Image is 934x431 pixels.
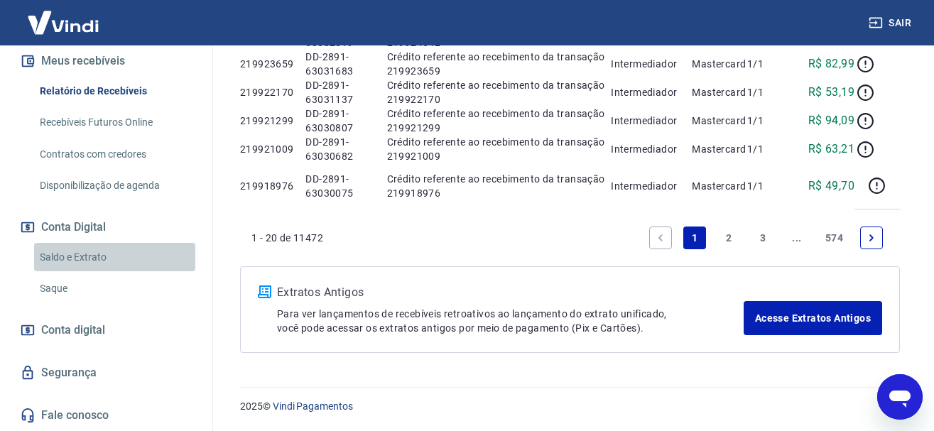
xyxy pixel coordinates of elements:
[786,227,808,249] a: Jump forward
[240,399,900,414] p: 2025 ©
[387,107,612,135] p: Crédito referente ao recebimento da transação 219921299
[34,274,195,303] a: Saque
[251,231,323,245] p: 1 - 20 de 11472
[240,142,305,156] p: 219921009
[277,307,744,335] p: Para ver lançamentos de recebíveis retroativos ao lançamento do extrato unificado, você pode aces...
[34,171,195,200] a: Disponibilização de agenda
[808,178,854,195] p: R$ 49,70
[387,135,612,163] p: Crédito referente ao recebimento da transação 219921009
[240,114,305,128] p: 219921299
[744,301,882,335] a: Acesse Extratos Antigos
[305,172,386,200] p: DD-2891-63030075
[751,227,774,249] a: Page 3
[692,114,747,128] p: Mastercard
[644,221,889,255] ul: Pagination
[692,179,747,193] p: Mastercard
[17,1,109,44] img: Vindi
[611,85,692,99] p: Intermediador
[820,227,849,249] a: Page 574
[692,142,747,156] p: Mastercard
[683,227,706,249] a: Page 1 is your current page
[747,142,789,156] p: 1/1
[17,45,195,77] button: Meus recebíveis
[273,400,353,412] a: Vindi Pagamentos
[34,140,195,169] a: Contratos com credores
[808,84,854,101] p: R$ 53,19
[17,315,195,346] a: Conta digital
[747,179,789,193] p: 1/1
[692,57,747,71] p: Mastercard
[387,50,612,78] p: Crédito referente ao recebimento da transação 219923659
[611,179,692,193] p: Intermediador
[649,227,672,249] a: Previous page
[305,135,386,163] p: DD-2891-63030682
[34,77,195,106] a: Relatório de Recebíveis
[277,284,744,301] p: Extratos Antigos
[866,10,917,36] button: Sair
[747,85,789,99] p: 1/1
[808,141,854,158] p: R$ 63,21
[305,107,386,135] p: DD-2891-63030807
[611,114,692,128] p: Intermediador
[17,357,195,388] a: Segurança
[692,85,747,99] p: Mastercard
[305,78,386,107] p: DD-2891-63031137
[387,172,612,200] p: Crédito referente ao recebimento da transação 219918976
[387,78,612,107] p: Crédito referente ao recebimento da transação 219922170
[17,400,195,431] a: Fale conosco
[34,108,195,137] a: Recebíveis Futuros Online
[34,243,195,272] a: Saldo e Extrato
[240,85,305,99] p: 219922170
[258,285,271,298] img: ícone
[860,227,883,249] a: Next page
[808,55,854,72] p: R$ 82,99
[611,57,692,71] p: Intermediador
[717,227,740,249] a: Page 2
[611,142,692,156] p: Intermediador
[17,212,195,243] button: Conta Digital
[747,57,789,71] p: 1/1
[877,374,923,420] iframe: Botão para abrir a janela de mensagens
[305,50,386,78] p: DD-2891-63031683
[747,114,789,128] p: 1/1
[808,112,854,129] p: R$ 94,09
[240,179,305,193] p: 219918976
[41,320,105,340] span: Conta digital
[240,57,305,71] p: 219923659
